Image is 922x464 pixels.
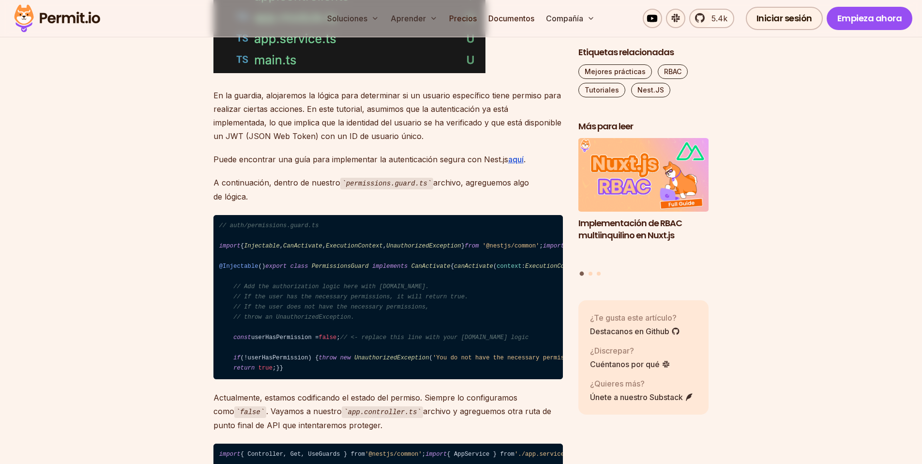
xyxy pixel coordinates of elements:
[219,263,258,270] span: @Injectable
[590,358,670,370] a: Cuéntanos por qué
[578,139,709,266] li: 1 de 3
[213,215,563,380] code: { , , , } ; { } ; () { ( : , ): | < > | < > { request = context. (). (); userHasPermission = ; (!...
[411,263,451,270] span: CanActivate
[578,139,709,212] img: Implementación de RBAC multiinquilino en Nuxt.js
[433,355,589,361] span: 'You do not have the necessary permissions.'
[589,272,592,276] button: Ir a la diapositiva 2
[312,263,369,270] span: PermissionsGuard
[340,178,434,189] code: permissions.guard.ts
[386,243,461,249] span: UnauthorizedException
[711,14,727,23] font: 5.4k
[372,263,408,270] span: implements
[483,243,540,249] span: '@nestjs/common'
[387,9,441,28] button: Aprender
[580,272,584,276] button: Ir a la diapositiva 1
[578,139,709,266] a: Implementación de RBAC multiinquilino en Nuxt.jsImplementación de RBAC multiinquilino en Nuxt.js
[578,46,674,58] font: Etiquetas relacionadas
[265,263,287,270] span: export
[578,217,682,241] font: Implementación de RBAC multiinquilino en Nuxt.js
[319,334,337,341] span: false
[425,451,447,458] span: import
[585,86,619,94] font: Tutoriales
[213,91,561,141] font: En la guardia, alojaremos la lógica para determinar si un usuario específico tiene permiso para r...
[578,139,709,278] div: Publicaciones
[323,9,383,28] button: Soluciones
[465,243,479,249] span: from
[590,325,680,337] a: Destacanos en Github
[233,294,468,300] span: // If the user has the necessary permissions, it will return true.
[590,391,694,403] a: Únete a nuestro Substack
[524,155,526,164] font: .
[497,263,521,270] span: context
[827,7,913,30] a: Empieza ahora
[327,14,367,23] font: Soluciones
[542,9,599,28] button: Compañía
[219,451,241,458] span: import
[445,9,481,28] a: Precios
[514,451,568,458] span: './app.service'
[543,243,564,249] span: import
[213,178,340,187] font: A continuación, dentro de nuestro
[213,406,551,430] font: archivo y agreguemos otra ruta de punto final de API que intentaremos proteger.
[258,365,272,371] span: true
[658,64,688,79] a: RBAC
[213,155,508,164] font: Puede encontrar una guía para implementar la autenticación segura con Nest.js
[354,355,429,361] span: UnauthorizedException
[578,120,633,132] font: Más para leer
[342,406,423,418] code: app.controller.ts
[746,7,823,30] a: Iniciar sesión
[365,451,422,458] span: '@nestjs/common'
[266,406,342,416] font: . Vayamos a nuestro
[326,243,383,249] span: ExecutionContext
[837,12,902,24] font: Empieza ahora
[585,67,646,76] font: Mejores prácticas
[484,9,538,28] a: Documentos
[689,9,734,28] a: 5.4k
[319,355,337,361] span: throw
[340,355,351,361] span: new
[590,379,645,388] font: ¿Quieres más?
[219,243,241,249] span: import
[283,243,322,249] span: CanActivate
[233,314,354,321] span: // throw an UnauthorizedException.
[233,304,429,310] span: // If the user does not have the necessary permissions,
[233,334,251,341] span: const
[219,222,319,229] span: // auth/permissions.guard.ts
[234,406,267,418] code: false
[664,67,681,76] font: RBAC
[508,155,524,164] a: aquí
[233,283,429,290] span: // Add the authorization logic here with [DOMAIN_NAME].
[213,393,517,416] font: Actualmente, estamos codificando el estado del permiso. Siempre lo configuramos como
[578,64,652,79] a: Mejores prácticas
[590,346,634,356] font: ¿Discrepar?
[637,86,664,94] font: Nest.JS
[488,14,534,23] font: Documentos
[391,14,426,23] font: Aprender
[290,263,308,270] span: class
[340,334,529,341] span: // <- replace this line with your [DOMAIN_NAME] logic
[454,263,493,270] span: canActivate
[631,83,670,97] a: Nest.JS
[597,272,601,276] button: Ir a la diapositiva 3
[546,14,583,23] font: Compañía
[449,14,477,23] font: Precios
[10,2,105,35] img: Logotipo del permiso
[233,355,241,361] span: if
[756,12,812,24] font: Iniciar sesión
[244,243,280,249] span: Injectable
[233,365,255,371] span: return
[578,83,625,97] a: Tutoriales
[590,313,677,323] font: ¿Te gusta este artículo?
[525,263,582,270] span: ExecutionContext
[213,178,529,201] font: archivo, agreguemos algo de lógica.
